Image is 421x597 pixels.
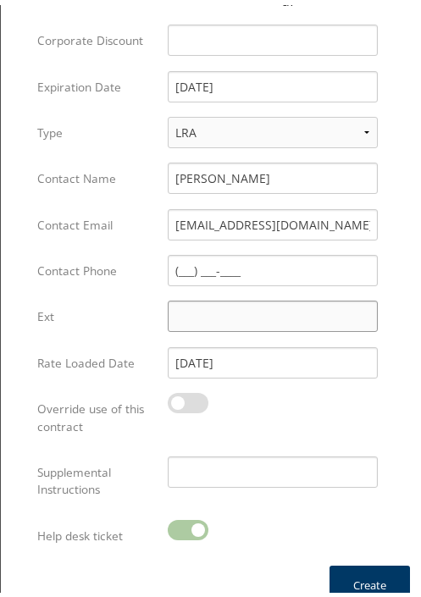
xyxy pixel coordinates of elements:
label: Help desk ticket [37,515,155,547]
label: Corporate Discount [37,19,155,52]
label: Ext [37,296,155,328]
label: Supplemental Instructions [37,451,155,501]
label: Type [37,112,155,144]
label: Expiration Date [37,66,155,98]
label: Contact Email [37,204,155,236]
label: Rate Loaded Date [37,342,155,374]
label: Contact Phone [37,250,155,282]
input: (___) ___-____ [168,250,378,281]
label: Contact Name [37,158,155,190]
label: Override use of this contract [37,388,155,438]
